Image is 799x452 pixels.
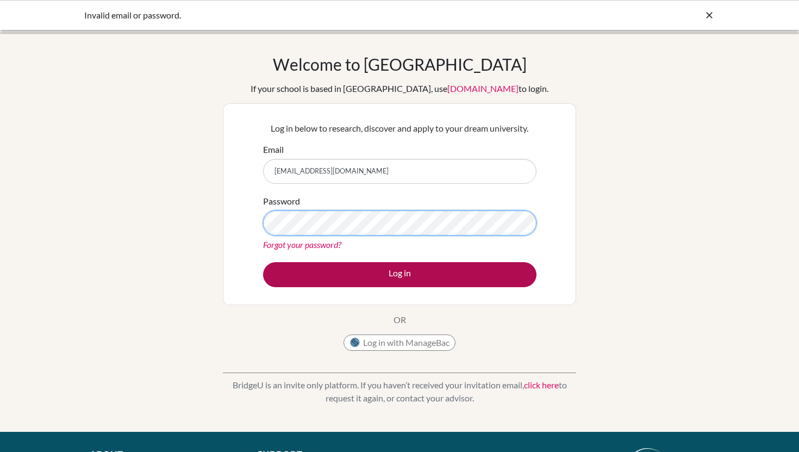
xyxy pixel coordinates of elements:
[263,239,341,250] a: Forgot your password?
[84,9,552,22] div: Invalid email or password.
[263,122,536,135] p: Log in below to research, discover and apply to your dream university.
[263,195,300,208] label: Password
[263,143,284,156] label: Email
[251,82,548,95] div: If your school is based in [GEOGRAPHIC_DATA], use to login.
[263,262,536,287] button: Log in
[344,335,455,351] button: Log in with ManageBac
[394,313,406,326] p: OR
[223,379,576,405] p: BridgeU is an invite only platform. If you haven’t received your invitation email, to request it ...
[273,54,527,74] h1: Welcome to [GEOGRAPHIC_DATA]
[524,380,559,390] a: click here
[447,83,519,94] a: [DOMAIN_NAME]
